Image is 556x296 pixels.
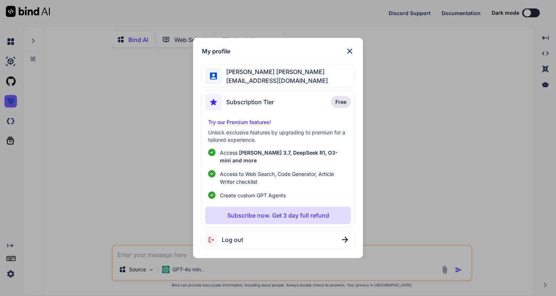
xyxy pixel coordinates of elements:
[208,191,215,199] img: checklist
[208,119,348,126] p: Try our Premium features!
[205,234,222,246] img: logout
[202,47,230,56] h1: My profile
[205,207,351,224] button: Subscribe now. Get 3 day full refund
[208,149,215,156] img: checklist
[335,98,346,106] span: Free
[210,73,217,80] img: profile
[220,191,286,199] span: Create custom GPT Agents
[220,149,348,164] p: Access
[227,211,329,220] p: Subscribe now. Get 3 day full refund
[222,76,328,85] span: [EMAIL_ADDRESS][DOMAIN_NAME]
[208,129,348,144] p: Unlock exclusive features by upgrading to premium for a tailored experience.
[342,237,348,243] img: close
[222,67,328,76] span: [PERSON_NAME] [PERSON_NAME]
[345,47,354,56] img: close
[208,170,215,177] img: checklist
[220,170,348,186] span: Access to Web Search, Code Generator, Article Writer checklist
[205,94,222,110] img: subscription
[222,235,243,244] span: Log out
[220,149,338,163] span: [PERSON_NAME] 3.7, DeepSeek R1, O3-mini and more
[226,98,274,106] span: Subscription Tier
